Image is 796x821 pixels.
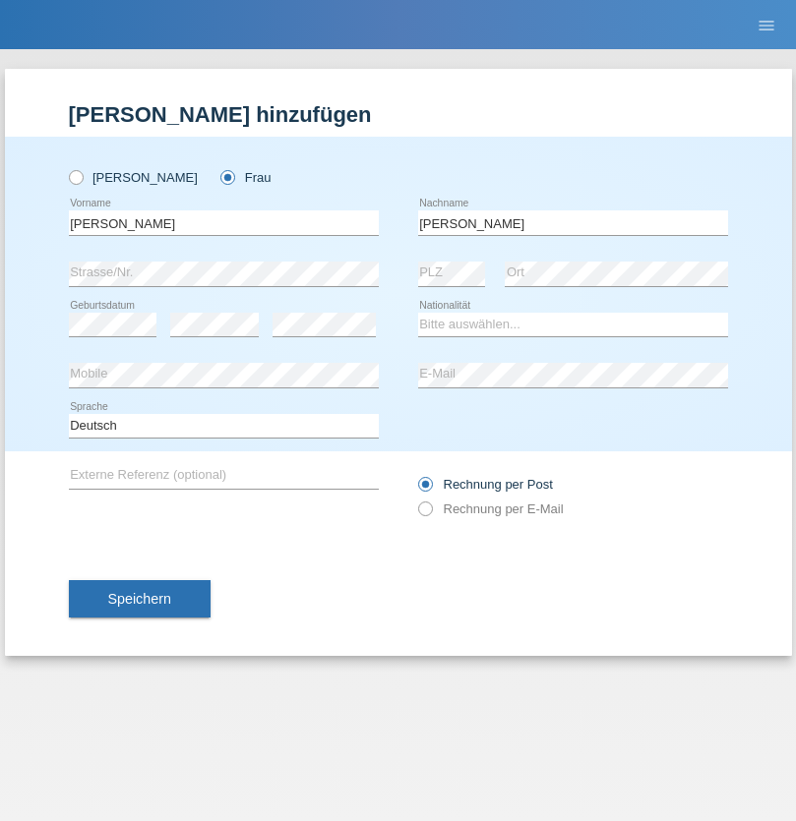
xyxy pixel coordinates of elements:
label: [PERSON_NAME] [69,170,198,185]
input: Rechnung per E-Mail [418,501,431,526]
a: menu [747,19,786,30]
input: Rechnung per Post [418,477,431,501]
label: Rechnung per E-Mail [418,501,564,516]
input: Frau [220,170,233,183]
input: [PERSON_NAME] [69,170,82,183]
i: menu [757,16,776,35]
h1: [PERSON_NAME] hinzufügen [69,102,728,127]
span: Speichern [108,591,171,607]
label: Rechnung per Post [418,477,553,492]
label: Frau [220,170,271,185]
button: Speichern [69,580,211,617]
